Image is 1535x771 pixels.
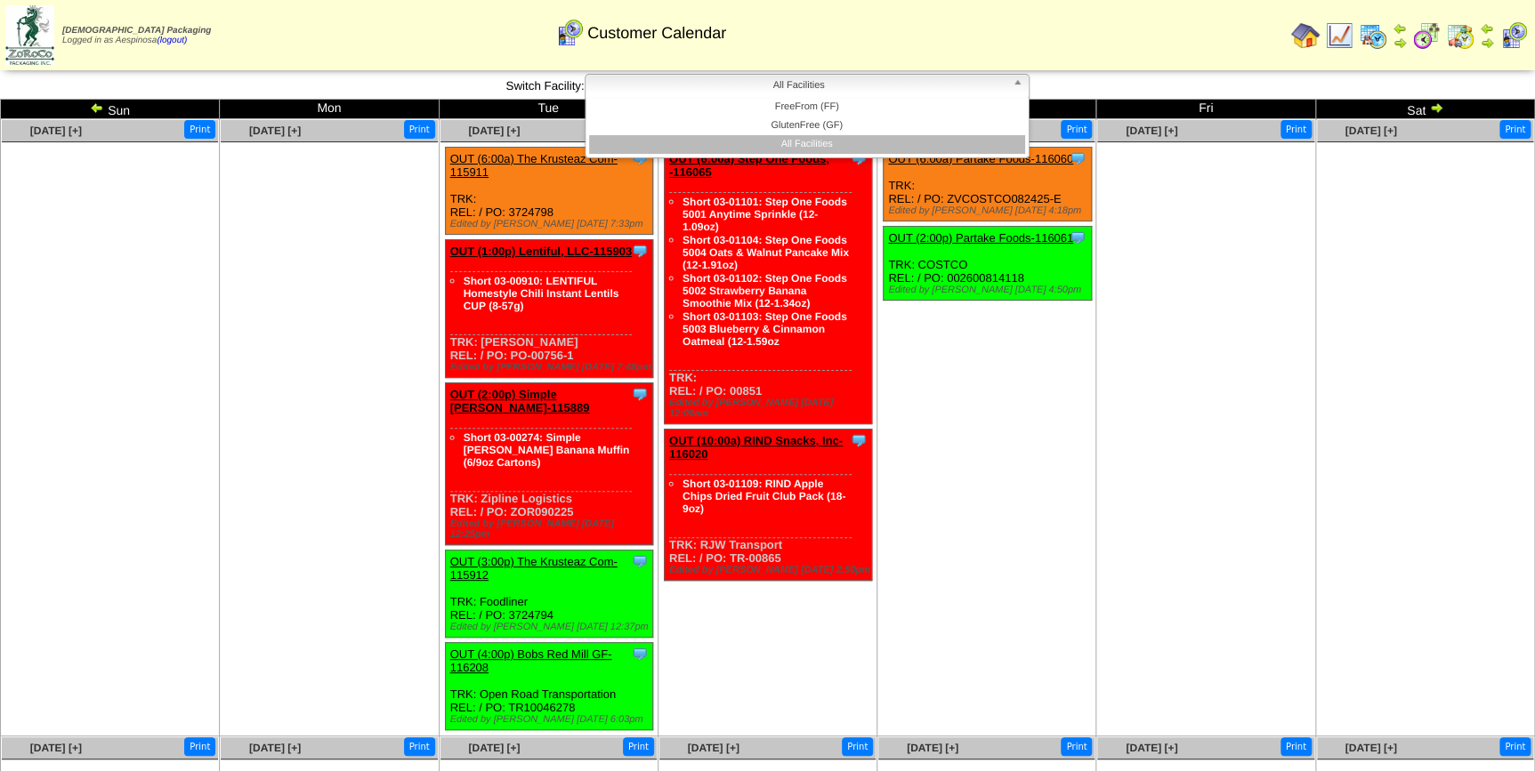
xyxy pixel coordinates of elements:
[589,116,1025,135] li: GlutenFree (GF)
[184,737,215,756] button: Print
[669,565,872,575] div: Edited by [PERSON_NAME] [DATE] 2:50pm
[464,275,619,312] a: Short 03-00910: LENTIFUL Homestyle Chili Instant Lentils CUP (8-57g)
[404,120,435,139] button: Print
[1061,737,1092,756] button: Print
[587,24,726,43] span: Customer Calendar
[1359,21,1387,50] img: calendarprod.gif
[1126,742,1177,754] a: [DATE] [+]
[631,645,649,663] img: Tooltip
[450,245,632,258] a: OUT (1:00p) Lentiful, LLC-115903
[1393,36,1407,50] img: arrowright.gif
[450,388,590,414] a: OUT (2:00p) Simple [PERSON_NAME]-115889
[90,100,104,115] img: arrowleft.gif
[669,398,872,419] div: Edited by [PERSON_NAME] [DATE] 12:00am
[468,124,520,137] a: [DATE] [+]
[1069,149,1087,167] img: Tooltip
[1480,21,1494,36] img: arrowleft.gif
[445,148,653,235] div: TRK: REL: / PO: 3724798
[445,643,653,730] div: TRK: Open Road Transportation REL: / PO: TR10046278
[631,552,649,570] img: Tooltip
[468,742,520,754] a: [DATE] [+]
[683,272,847,309] a: Short 03-01102: Step One Foods 5002 Strawberry Banana Smoothie Mix (12-1.34oz)
[683,478,845,515] a: Short 03-01109: RIND Apple Chips Dried Fruit Club Pack (18-9oz)
[888,285,1091,295] div: Edited by [PERSON_NAME] [DATE] 4:50pm
[888,231,1073,245] a: OUT (2:00p) Partake Foods-116061
[1096,100,1315,119] td: Fri
[450,518,653,540] div: Edited by [PERSON_NAME] [DATE] 12:25pm
[450,647,612,674] a: OUT (4:00p) Bobs Red Mill GF-116208
[450,362,653,373] div: Edited by [PERSON_NAME] [DATE] 7:48pm
[30,124,82,137] a: [DATE] [+]
[5,5,54,65] img: zoroco-logo-small.webp
[1499,120,1531,139] button: Print
[445,240,653,378] div: TRK: [PERSON_NAME] REL: / PO: PO-00756-1
[1499,737,1531,756] button: Print
[1412,21,1441,50] img: calendarblend.gif
[1345,124,1396,137] a: [DATE] [+]
[555,19,584,47] img: calendarcustomer.gif
[450,152,618,179] a: OUT (6:00a) The Krusteaz Com-115911
[220,100,439,119] td: Mon
[1,100,220,119] td: Sun
[62,26,211,36] span: [DEMOGRAPHIC_DATA] Packaging
[688,742,739,754] a: [DATE] [+]
[623,737,654,756] button: Print
[450,622,653,632] div: Edited by [PERSON_NAME] [DATE] 12:37pm
[1393,21,1407,36] img: arrowleft.gif
[664,148,872,424] div: TRK: REL: / PO: 00851
[842,737,873,756] button: Print
[1345,742,1396,754] a: [DATE] [+]
[450,219,653,229] div: Edited by [PERSON_NAME] [DATE] 7:33pm
[1446,21,1474,50] img: calendarinout.gif
[907,742,958,754] a: [DATE] [+]
[683,234,849,271] a: Short 03-01104: Step One Foods 5004 Oats & Walnut Pancake Mix (12-1.91oz)
[669,152,829,179] a: OUT (6:00a) Step One Foods, -116065
[184,120,215,139] button: Print
[1061,120,1092,139] button: Print
[464,431,630,469] a: Short 03-00274: Simple [PERSON_NAME] Banana Muffin (6/9oz Cartons)
[589,98,1025,116] li: FreeFrom (FF)
[249,742,301,754] a: [DATE] [+]
[888,205,1091,216] div: Edited by [PERSON_NAME] [DATE] 4:18pm
[157,36,187,45] a: (logout)
[593,75,1006,96] span: All Facilities
[62,26,211,45] span: Logged in as Aespinosa
[669,434,843,461] a: OUT (10:00a) RIND Snacks, Inc-116020
[404,737,435,756] button: Print
[439,100,658,119] td: Tue
[1499,21,1528,50] img: calendarcustomer.gif
[664,430,872,581] div: TRK: RJW Transport REL: / PO: TR-00865
[888,152,1073,165] a: OUT (6:00a) Partake Foods-116060
[249,124,301,137] a: [DATE] [+]
[1429,100,1443,115] img: arrowright.gif
[683,310,847,348] a: Short 03-01103: Step One Foods 5003 Blueberry & Cinnamon Oatmeal (12-1.59oz
[445,383,653,545] div: TRK: Zipline Logistics REL: / PO: ZOR090225
[450,555,618,582] a: OUT (3:00p) The Krusteaz Com-115912
[589,135,1025,154] li: All Facilities
[850,431,868,449] img: Tooltip
[683,196,847,233] a: Short 03-01101: Step One Foods 5001 Anytime Sprinkle (12-1.09oz)
[884,148,1092,221] div: TRK: REL: / PO: ZVCOSTCO082425-E
[1291,21,1320,50] img: home.gif
[1325,21,1353,50] img: line_graph.gif
[1126,124,1177,137] a: [DATE] [+]
[30,742,82,754] a: [DATE] [+]
[1281,737,1312,756] button: Print
[1069,229,1087,246] img: Tooltip
[445,550,653,638] div: TRK: Foodliner REL: / PO: 3724794
[631,385,649,403] img: Tooltip
[450,714,653,725] div: Edited by [PERSON_NAME] [DATE] 6:03pm
[1315,100,1534,119] td: Sat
